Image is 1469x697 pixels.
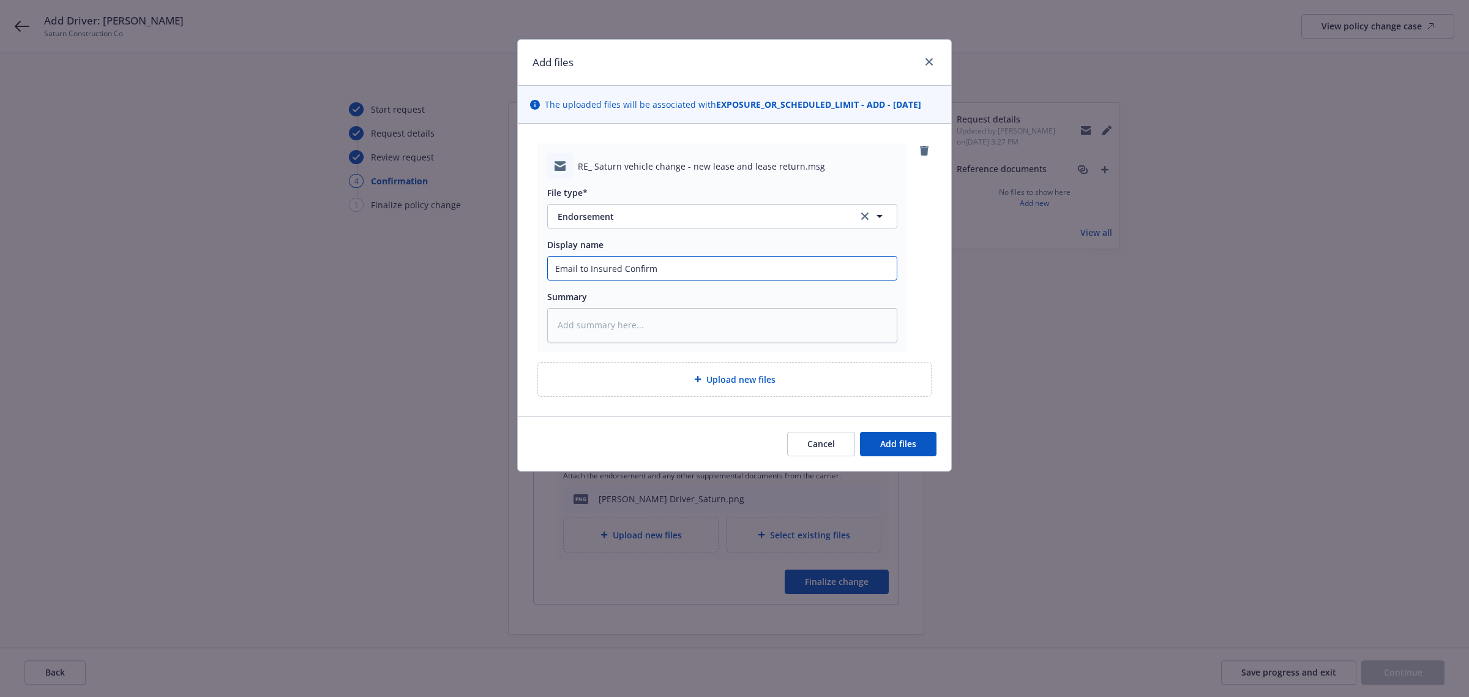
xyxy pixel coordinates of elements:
[807,438,835,450] span: Cancel
[858,209,872,224] a: clear selection
[706,373,776,386] span: Upload new files
[880,438,916,450] span: Add files
[547,239,604,251] span: Display name
[917,143,932,158] a: remove
[547,291,587,303] span: Summary
[547,204,897,228] button: Endorsementclear selection
[558,210,841,223] span: Endorsement
[548,257,897,280] input: Add display name here...
[860,432,936,456] button: Add files
[787,432,855,456] button: Cancel
[533,55,574,70] h1: Add files
[537,362,932,397] div: Upload new files
[716,99,921,110] strong: EXPOSURE_OR_SCHEDULED_LIMIT - ADD - [DATE]
[545,98,921,111] span: The uploaded files will be associated with
[547,187,588,198] span: File type*
[922,55,936,69] a: close
[578,160,825,173] span: RE_ Saturn vehicle change - new lease and lease return.msg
